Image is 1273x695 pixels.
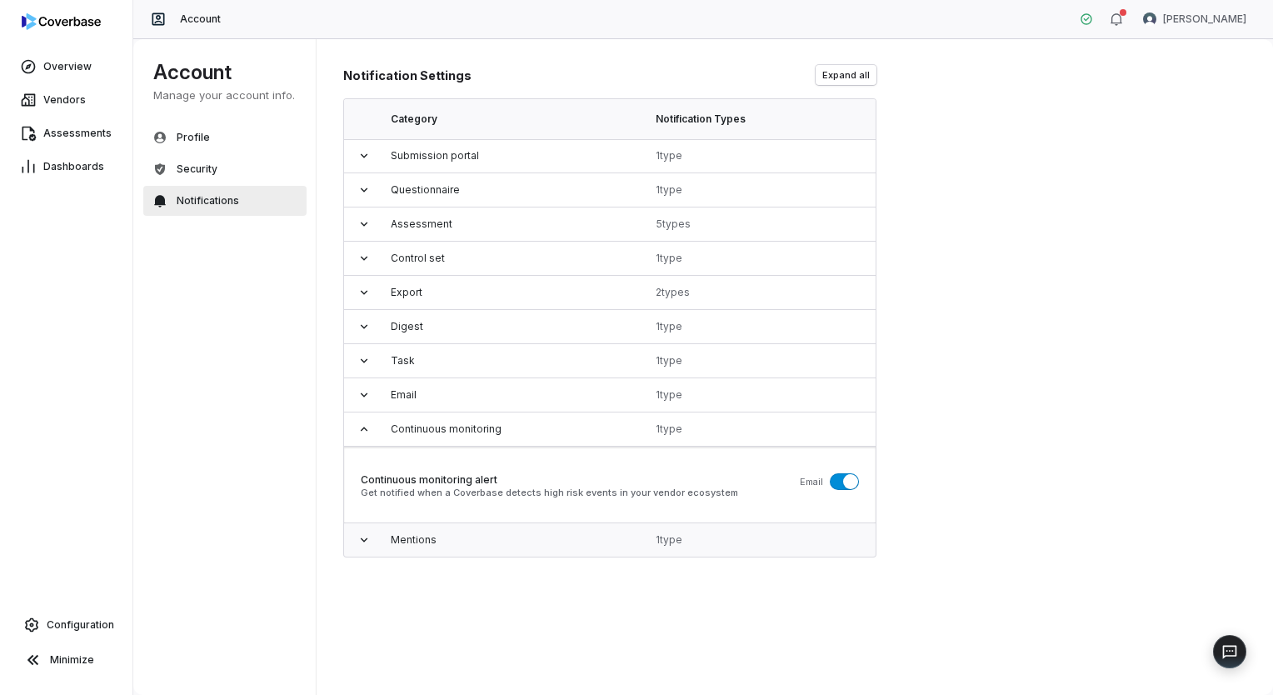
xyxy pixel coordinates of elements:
[143,186,307,216] button: Notifications
[391,217,636,231] div: Assessment
[391,252,636,265] div: Control set
[1133,7,1256,32] button: Diana Esparza avatar[PERSON_NAME]
[656,286,862,299] div: 2 type s
[180,12,221,26] span: Account
[50,653,94,667] span: Minimize
[143,154,307,184] button: Security
[391,320,636,333] div: Digest
[391,149,636,162] div: Submission portal
[1143,12,1156,26] img: Diana Esparza avatar
[391,388,636,402] div: Email
[153,59,297,86] h1: Account
[143,122,307,152] button: Profile
[177,131,210,144] span: Profile
[656,388,862,402] div: 1 type
[656,252,862,265] div: 1 type
[1163,12,1246,26] span: [PERSON_NAME]
[391,286,636,299] div: Export
[43,93,86,107] span: Vendors
[153,87,297,102] p: Manage your account info.
[646,99,876,139] th: Notification Types
[656,320,862,333] div: 1 type
[656,183,862,197] div: 1 type
[3,152,129,182] a: Dashboards
[22,13,101,30] img: logo-D7KZi-bG.svg
[43,60,92,73] span: Overview
[391,533,636,547] div: Mentions
[656,533,862,547] div: 1 type
[177,162,217,176] span: Security
[3,118,129,148] a: Assessments
[656,354,862,367] div: 1 type
[381,99,646,139] th: Category
[391,183,636,197] div: Questionnaire
[656,149,862,162] div: 1 type
[391,422,636,436] div: Continuous monitoring
[361,473,786,487] p: Continuous monitoring alert
[43,160,104,173] span: Dashboards
[816,65,876,85] button: Expand all
[656,422,862,436] div: 1 type
[656,217,862,231] div: 5 type s
[3,52,129,82] a: Overview
[43,127,112,140] span: Assessments
[800,476,823,488] span: email
[7,643,126,677] button: Minimize
[343,67,472,84] p: Notification Settings
[3,85,129,115] a: Vendors
[7,610,126,640] a: Configuration
[47,618,114,632] span: Configuration
[361,487,786,506] p: Get notified when a Coverbase detects high risk events in your vendor ecosystem
[177,194,239,207] span: Notifications
[391,354,636,367] div: Task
